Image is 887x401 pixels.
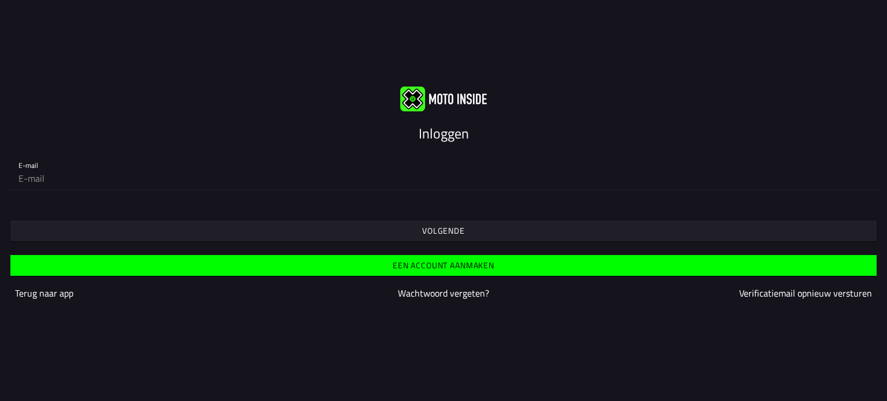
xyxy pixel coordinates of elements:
a: Terug naar app [15,286,73,300]
ion-text: Inloggen [419,123,469,144]
ion-text: Volgende [422,227,465,235]
a: Verificatiemail opnieuw versturen [739,286,872,300]
ion-button: Een account aanmaken [10,255,877,276]
a: Wachtwoord vergeten? [398,286,489,300]
input: E-mail [18,167,869,190]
